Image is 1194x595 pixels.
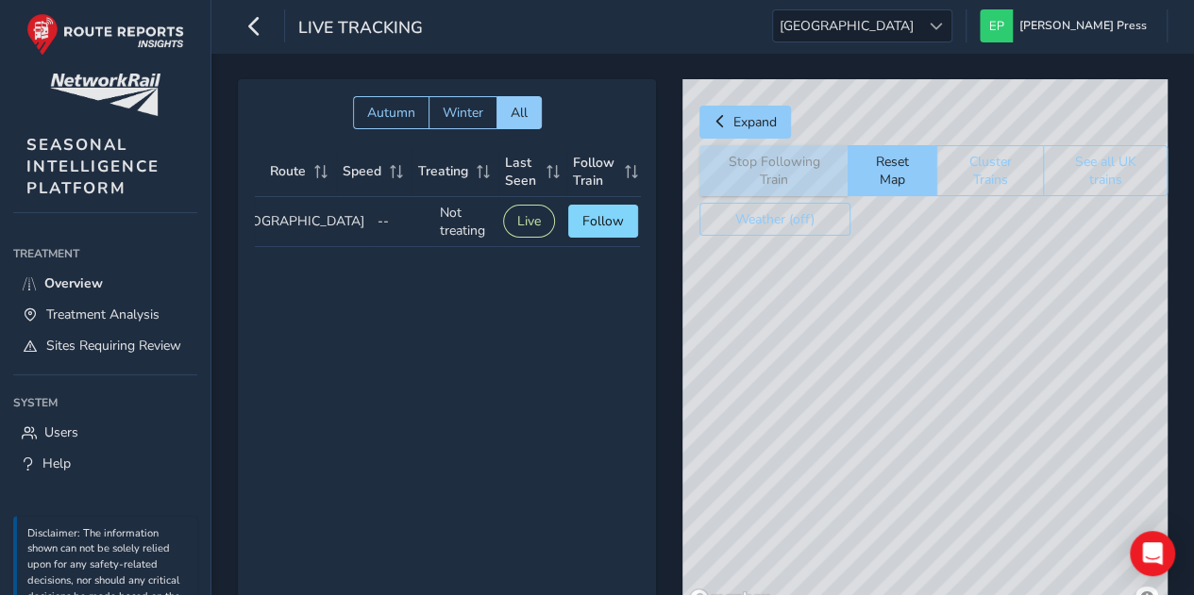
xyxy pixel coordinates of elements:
[733,113,777,131] span: Expand
[582,212,624,230] span: Follow
[1043,145,1168,196] button: See all UK trains
[980,9,1013,42] img: diamond-layout
[343,162,381,180] span: Speed
[44,423,78,441] span: Users
[13,448,197,479] a: Help
[13,268,197,299] a: Overview
[443,104,483,122] span: Winter
[773,10,920,41] span: [GEOGRAPHIC_DATA]
[46,306,160,323] span: Treatment Analysis
[13,299,197,330] a: Treatment Analysis
[26,13,184,56] img: rr logo
[699,203,850,236] button: Weather (off)
[353,96,429,129] button: Autumn
[46,337,181,355] span: Sites Requiring Review
[1019,9,1147,42] span: [PERSON_NAME] Press
[496,96,542,129] button: All
[224,197,371,247] td: [GEOGRAPHIC_DATA]
[26,134,160,199] span: SEASONAL INTELLIGENCE PLATFORM
[1130,531,1175,576] div: Open Intercom Messenger
[42,455,71,472] span: Help
[371,197,434,247] td: --
[13,330,197,361] a: Sites Requiring Review
[511,104,528,122] span: All
[699,106,791,139] button: Expand
[418,162,468,180] span: Treating
[936,145,1043,196] button: Cluster Trains
[270,162,306,180] span: Route
[505,154,540,190] span: Last Seen
[367,104,415,122] span: Autumn
[848,145,936,196] button: Reset Map
[503,205,555,238] button: Live
[13,240,197,268] div: Treatment
[429,96,496,129] button: Winter
[433,197,496,247] td: Not treating
[298,16,423,42] span: Live Tracking
[573,154,618,190] span: Follow Train
[980,9,1153,42] button: [PERSON_NAME] Press
[13,417,197,448] a: Users
[568,205,638,238] button: Follow
[44,274,103,292] span: Overview
[13,388,197,417] div: System
[50,74,160,116] img: customer logo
